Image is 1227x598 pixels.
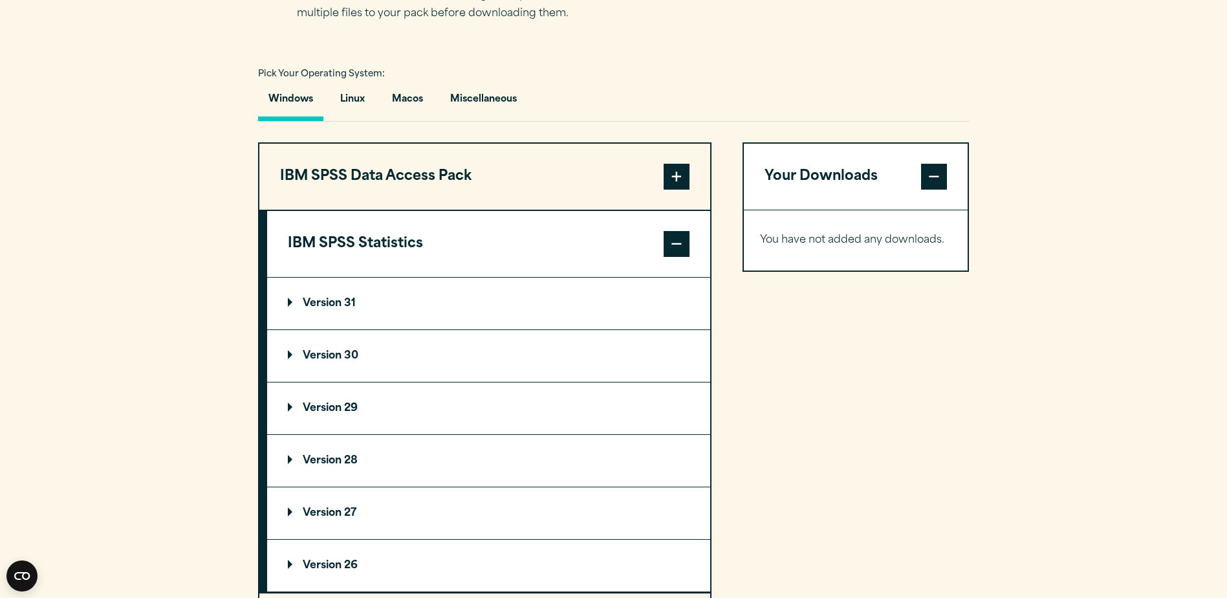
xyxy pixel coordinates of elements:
summary: Version 27 [267,487,710,539]
summary: Version 26 [267,540,710,592]
button: Miscellaneous [440,84,527,121]
p: Version 27 [288,508,356,518]
button: IBM SPSS Data Access Pack [259,144,710,210]
button: Your Downloads [744,144,968,210]
summary: Version 29 [267,382,710,434]
p: Version 30 [288,351,358,361]
button: Windows [258,84,323,121]
button: Linux [330,84,375,121]
button: Macos [382,84,433,121]
p: Version 28 [288,456,358,466]
div: Your Downloads [744,210,968,271]
summary: Version 28 [267,435,710,487]
summary: Version 30 [267,330,710,382]
span: Pick Your Operating System: [258,70,385,78]
p: Version 31 [288,298,356,309]
summary: Version 31 [267,278,710,329]
p: Version 29 [288,403,358,414]
button: IBM SPSS Statistics [267,211,710,277]
p: You have not added any downloads. [760,231,952,250]
button: Open CMP widget [6,560,38,592]
div: IBM SPSS Statistics [267,277,710,592]
p: Version 26 [288,560,358,571]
